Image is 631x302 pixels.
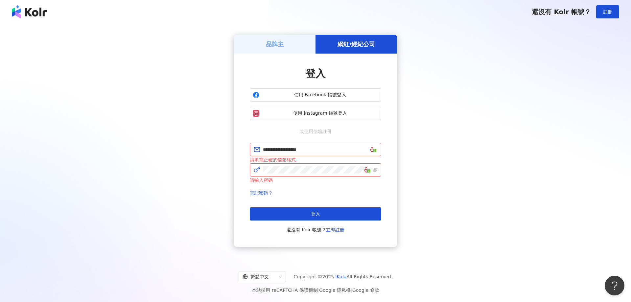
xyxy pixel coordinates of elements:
span: 或使用信箱註冊 [295,128,336,135]
span: | [351,288,352,293]
span: 登入 [311,211,320,217]
h5: 網紅/經紀公司 [338,40,375,48]
img: logo [12,5,47,18]
span: 本站採用 reCAPTCHA 保護機制 [252,286,379,294]
span: | [318,288,319,293]
button: 使用 Facebook 帳號登入 [250,88,381,102]
span: 還沒有 Kolr 帳號？ [532,8,591,16]
span: 使用 Facebook 帳號登入 [262,92,378,98]
a: 忘記密碼？ [250,190,273,196]
div: 請填寫正確的信箱格式 [250,156,381,163]
button: 使用 Instagram 帳號登入 [250,107,381,120]
span: Copyright © 2025 All Rights Reserved. [294,273,393,281]
div: 繁體中文 [243,271,276,282]
span: eye-invisible [373,168,377,172]
a: iKala [336,274,347,279]
div: 請輸入密碼 [250,176,381,184]
span: 登入 [306,68,325,79]
a: Google 隱私權 [319,288,351,293]
a: Google 條款 [352,288,379,293]
span: 使用 Instagram 帳號登入 [262,110,378,117]
span: 註冊 [603,9,612,14]
iframe: Help Scout Beacon - Open [605,276,624,295]
button: 註冊 [596,5,619,18]
a: 立即註冊 [326,227,344,232]
button: 登入 [250,207,381,221]
h5: 品牌主 [266,40,284,48]
span: 還沒有 Kolr 帳號？ [287,226,344,234]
